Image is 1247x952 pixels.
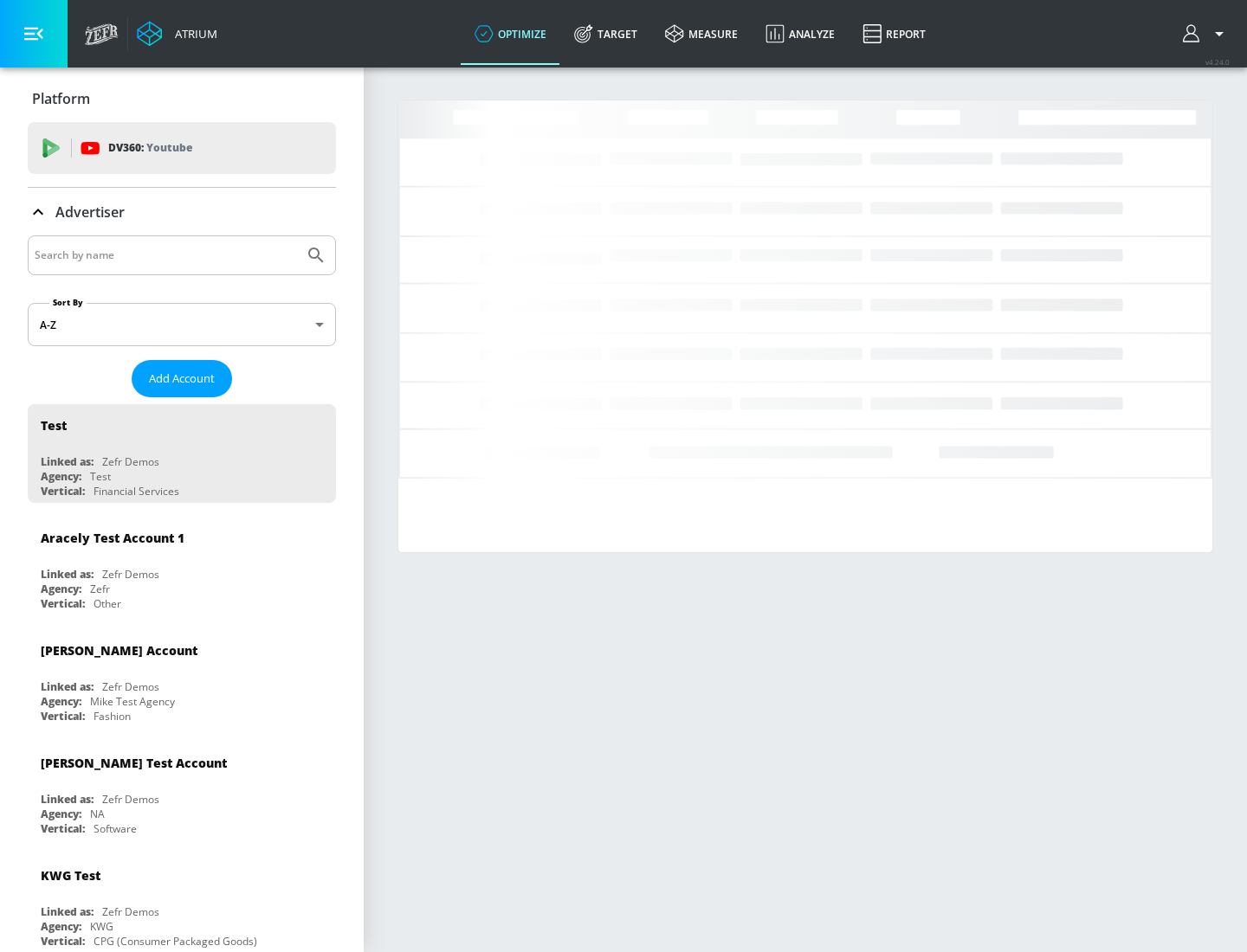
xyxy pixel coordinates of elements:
div: Vertical: [41,484,85,499]
div: Zefr Demos [102,679,159,694]
div: Aracely Test Account 1Linked as:Zefr DemosAgency:ZefrVertical:Other [28,517,336,615]
div: Zefr Demos [102,904,159,919]
div: Vertical: [41,934,85,949]
div: [PERSON_NAME] Test Account [41,755,227,771]
a: Analyze [752,3,849,65]
div: A-Z [28,303,336,346]
p: Youtube [146,138,192,157]
div: Linked as: [41,792,94,807]
div: Zefr Demos [102,567,159,582]
div: Advertiser [28,188,336,236]
div: Zefr [90,582,110,596]
div: [PERSON_NAME] Test AccountLinked as:Zefr DemosAgency:NAVertical:Software [28,742,336,840]
a: measure [651,3,752,65]
div: Agency: [41,694,81,709]
div: [PERSON_NAME] Account [41,642,197,659]
div: Zefr Demos [102,792,159,807]
div: Agency: [41,469,81,484]
div: Test [90,469,111,484]
span: Add Account [149,369,215,389]
a: Report [849,3,940,65]
div: CPG (Consumer Packaged Goods) [94,934,257,949]
div: Agency: [41,919,81,934]
div: Platform [28,74,336,123]
div: Agency: [41,807,81,821]
div: Test [41,417,67,434]
div: Zefr Demos [102,454,159,469]
div: KWG [90,919,113,934]
a: Target [560,3,651,65]
div: TestLinked as:Zefr DemosAgency:TestVertical:Financial Services [28,404,336,503]
div: [PERSON_NAME] AccountLinked as:Zefr DemosAgency:Mike Test AgencyVertical:Fashion [28,629,336,728]
span: v 4.24.0 [1205,57,1230,67]
div: Mike Test Agency [90,694,175,709]
div: Vertical: [41,821,85,836]
label: Sort By [49,297,87,308]
p: Advertiser [55,203,125,222]
div: Linked as: [41,904,94,919]
p: DV360: [108,138,192,158]
button: Add Account [132,360,232,397]
div: Agency: [41,582,81,596]
div: Atrium [168,26,217,42]
div: Software [94,821,137,836]
div: Vertical: [41,596,85,611]
div: Other [94,596,121,611]
div: Financial Services [94,484,179,499]
div: Linked as: [41,454,94,469]
div: KWG Test [41,867,100,884]
input: Search by name [35,244,297,267]
div: NA [90,807,105,821]
a: optimize [461,3,560,65]
div: Vertical: [41,709,85,724]
div: Aracely Test Account 1 [41,530,184,546]
div: Linked as: [41,679,94,694]
p: Platform [32,89,90,108]
div: Linked as: [41,567,94,582]
div: DV360: Youtube [28,122,336,174]
div: Fashion [94,709,131,724]
a: Atrium [137,21,217,47]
